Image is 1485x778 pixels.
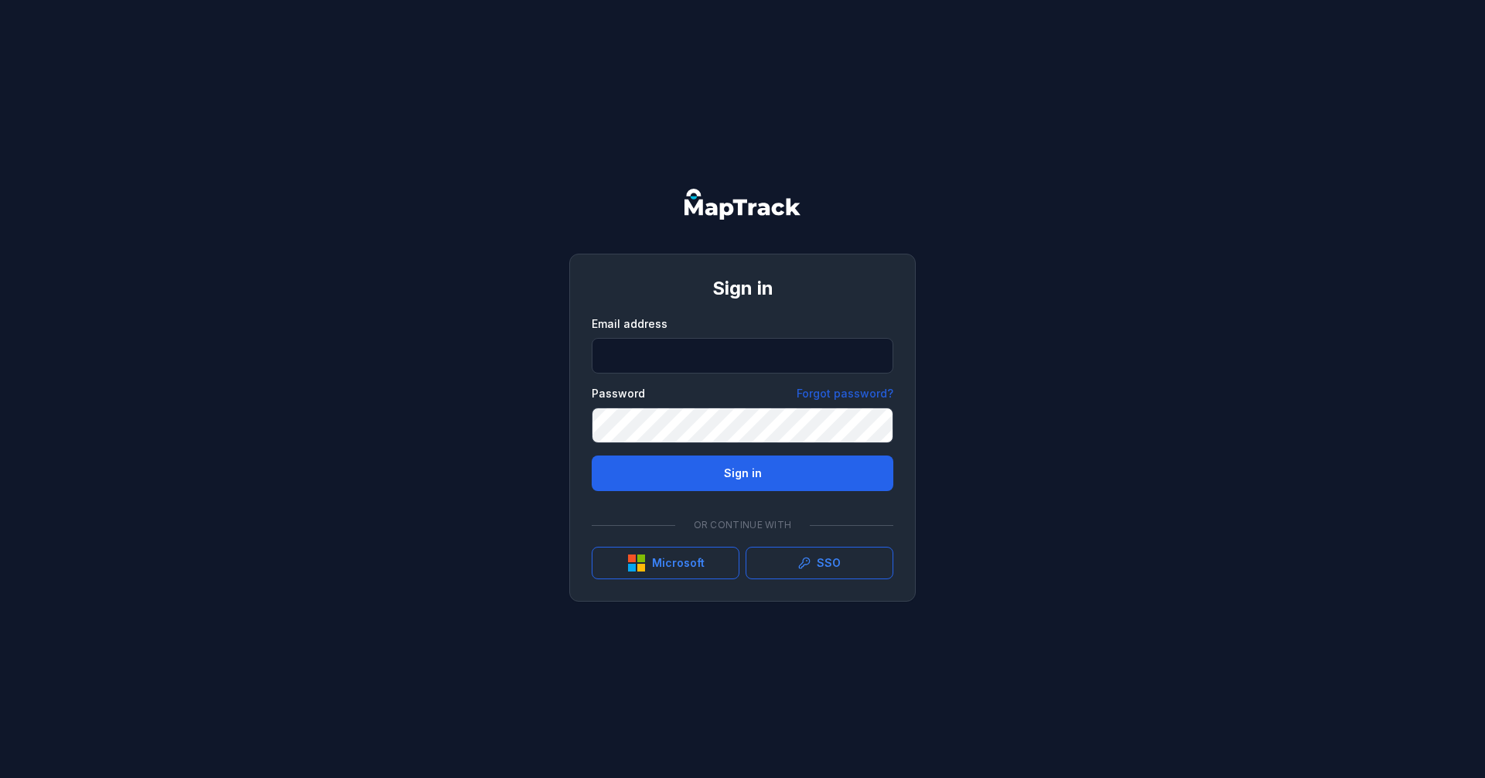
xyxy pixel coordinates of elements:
label: Email address [592,316,667,332]
button: Microsoft [592,547,739,579]
a: SSO [746,547,893,579]
nav: Global [660,189,825,220]
h1: Sign in [592,276,893,301]
label: Password [592,386,645,401]
button: Sign in [592,456,893,491]
a: Forgot password? [797,386,893,401]
div: Or continue with [592,510,893,541]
